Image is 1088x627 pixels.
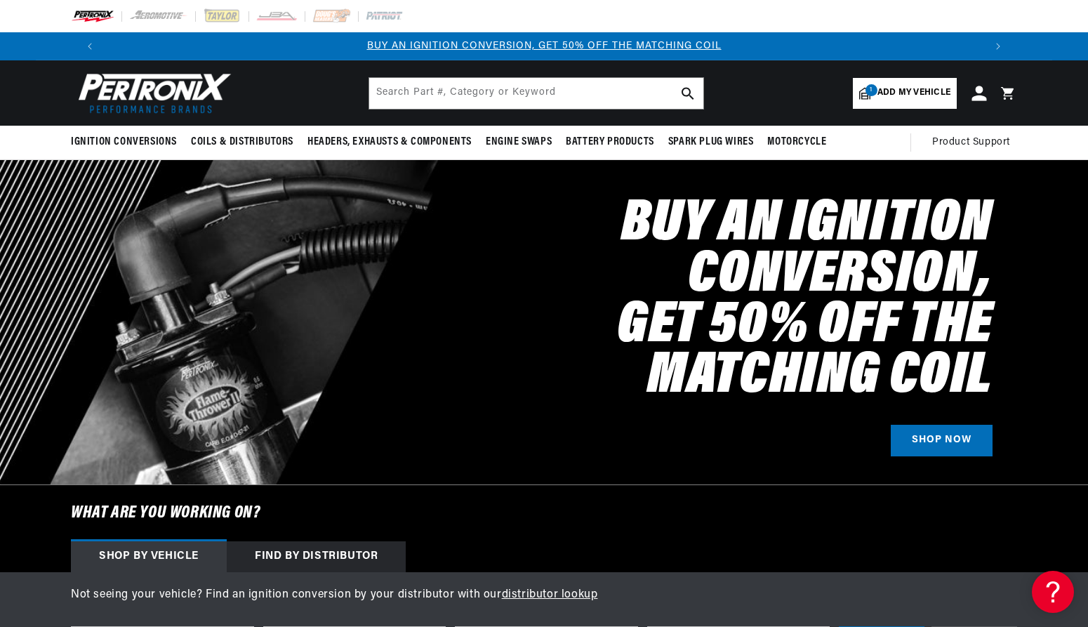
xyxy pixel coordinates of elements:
[71,135,177,150] span: Ignition Conversions
[559,126,661,159] summary: Battery Products
[877,86,950,100] span: Add my vehicle
[566,135,654,150] span: Battery Products
[367,41,722,51] a: BUY AN IGNITION CONVERSION, GET 50% OFF THE MATCHING COIL
[104,39,984,54] div: 1 of 3
[661,126,761,159] summary: Spark Plug Wires
[932,135,1010,150] span: Product Support
[36,32,1052,60] slideshow-component: Translation missing: en.sections.announcements.announcement_bar
[71,69,232,117] img: Pertronix
[479,126,559,159] summary: Engine Swaps
[191,135,293,150] span: Coils & Distributors
[71,586,1017,605] p: Not seeing your vehicle? Find an ignition conversion by your distributor with our
[767,135,826,150] span: Motorcycle
[71,541,227,572] div: Shop by vehicle
[932,126,1017,159] summary: Product Support
[865,84,877,96] span: 1
[502,589,598,600] a: distributor lookup
[76,32,104,60] button: Translation missing: en.sections.announcements.previous_announcement
[227,541,406,572] div: Find by Distributor
[307,135,472,150] span: Headers, Exhausts & Components
[104,39,984,54] div: Announcement
[760,126,833,159] summary: Motorcycle
[668,135,754,150] span: Spark Plug Wires
[36,485,1052,541] h6: What are you working on?
[853,78,957,109] a: 1Add my vehicle
[300,126,479,159] summary: Headers, Exhausts & Components
[891,425,993,456] a: SHOP NOW
[672,78,703,109] button: search button
[392,199,993,402] h2: Buy an Ignition Conversion, Get 50% off the Matching Coil
[184,126,300,159] summary: Coils & Distributors
[984,32,1012,60] button: Translation missing: en.sections.announcements.next_announcement
[369,78,703,109] input: Search Part #, Category or Keyword
[71,126,184,159] summary: Ignition Conversions
[486,135,552,150] span: Engine Swaps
